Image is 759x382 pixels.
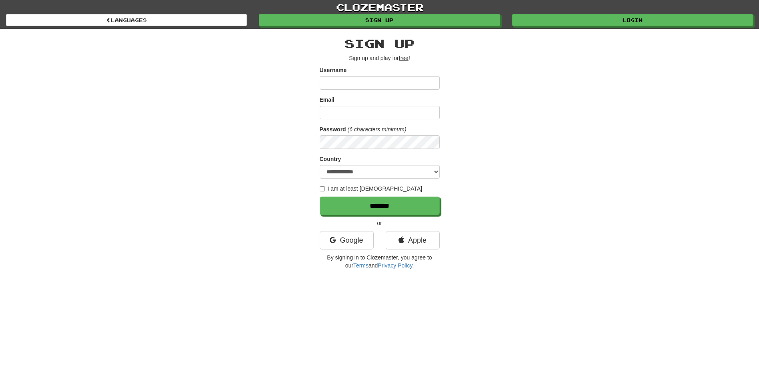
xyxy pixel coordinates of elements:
input: I am at least [DEMOGRAPHIC_DATA] [320,186,325,191]
p: Sign up and play for ! [320,54,440,62]
label: Email [320,96,334,104]
label: I am at least [DEMOGRAPHIC_DATA] [320,185,423,193]
label: Username [320,66,347,74]
a: Login [512,14,753,26]
em: (6 characters minimum) [348,126,407,133]
a: Google [320,231,374,249]
a: Terms [353,262,368,269]
label: Country [320,155,341,163]
label: Password [320,125,346,133]
a: Privacy Policy [378,262,412,269]
a: Sign up [259,14,500,26]
a: Languages [6,14,247,26]
h2: Sign up [320,37,440,50]
p: or [320,219,440,227]
u: free [399,55,409,61]
p: By signing in to Clozemaster, you agree to our and . [320,253,440,269]
a: Apple [386,231,440,249]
